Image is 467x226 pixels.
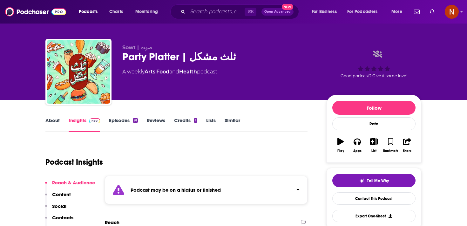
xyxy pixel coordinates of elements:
[47,40,110,104] img: Party Platter | ثلث مشكل
[261,8,294,16] button: Open AdvancedNew
[155,69,156,75] span: ,
[135,7,158,16] span: Monitoring
[411,6,422,17] a: Show notifications dropdown
[282,4,293,10] span: New
[69,117,100,132] a: InsightsPodchaser Pro
[332,101,416,115] button: Follow
[45,180,95,191] button: Reach & Audience
[109,7,123,16] span: Charts
[387,7,410,17] button: open menu
[264,10,291,13] span: Open Advanced
[445,5,459,19] span: Logged in as AdelNBM
[307,7,345,17] button: open menu
[45,117,60,132] a: About
[194,118,197,123] div: 1
[133,118,138,123] div: 91
[52,180,95,186] p: Reach & Audience
[206,117,216,132] a: Lists
[105,176,308,204] section: Click to expand status details
[131,187,221,193] strong: Podcast may be on a hiatus or finished
[52,203,66,209] p: Social
[445,5,459,19] img: User Profile
[105,7,127,17] a: Charts
[403,149,411,153] div: Share
[359,178,364,183] img: tell me why sparkle
[367,178,389,183] span: Tell Me Why
[89,118,100,123] img: Podchaser Pro
[52,191,71,197] p: Content
[332,192,416,205] a: Contact This Podcast
[131,7,166,17] button: open menu
[176,4,305,19] div: Search podcasts, credits, & more...
[79,7,98,16] span: Podcasts
[382,134,399,157] button: Bookmark
[52,215,73,221] p: Contacts
[179,69,197,75] a: Health
[312,7,337,16] span: For Business
[156,69,169,75] a: Food
[122,45,152,51] span: Sowt | صوت
[427,6,437,17] a: Show notifications dropdown
[341,73,407,78] span: Good podcast? Give it some love!
[347,7,378,16] span: For Podcasters
[145,69,155,75] a: Arts
[332,134,349,157] button: Play
[383,149,398,153] div: Bookmark
[45,191,71,203] button: Content
[332,210,416,222] button: Export One-Sheet
[5,6,66,18] img: Podchaser - Follow, Share and Rate Podcasts
[332,174,416,187] button: tell me why sparkleTell Me Why
[188,7,245,17] input: Search podcasts, credits, & more...
[45,203,66,215] button: Social
[147,117,165,132] a: Reviews
[353,149,362,153] div: Apps
[349,134,365,157] button: Apps
[445,5,459,19] button: Show profile menu
[343,7,387,17] button: open menu
[332,117,416,130] div: Rate
[174,117,197,132] a: Credits1
[391,7,402,16] span: More
[105,219,119,225] h2: Reach
[337,149,344,153] div: Play
[245,8,256,16] span: ⌘ K
[366,134,382,157] button: List
[122,68,217,76] div: A weekly podcast
[225,117,240,132] a: Similar
[45,157,103,167] h1: Podcast Insights
[109,117,138,132] a: Episodes91
[371,149,376,153] div: List
[74,7,106,17] button: open menu
[326,45,422,84] div: Good podcast? Give it some love!
[169,69,179,75] span: and
[399,134,416,157] button: Share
